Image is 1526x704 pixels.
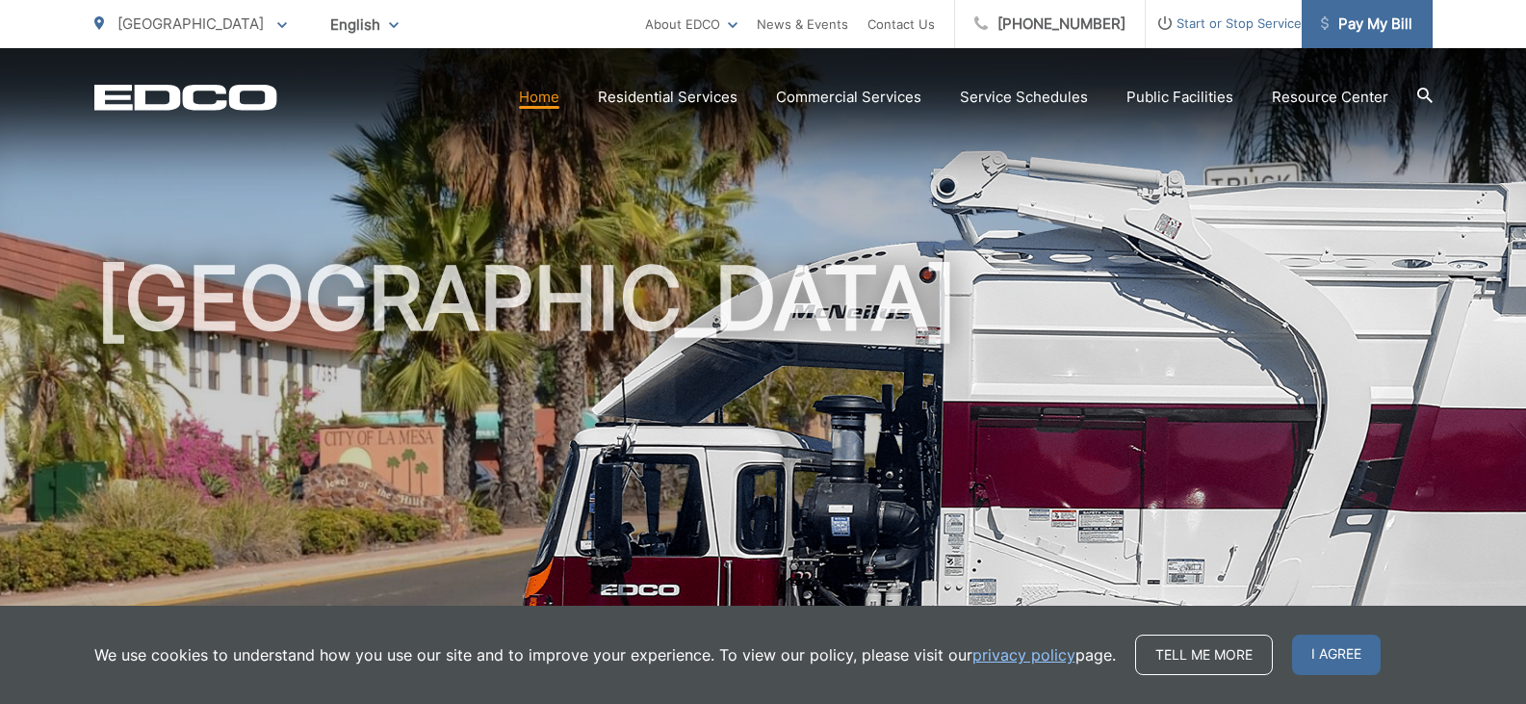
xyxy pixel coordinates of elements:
span: I agree [1292,635,1381,675]
span: [GEOGRAPHIC_DATA] [117,14,264,33]
a: privacy policy [972,643,1075,666]
a: EDCD logo. Return to the homepage. [94,84,277,111]
a: Commercial Services [776,86,921,109]
a: News & Events [757,13,848,36]
a: About EDCO [645,13,737,36]
a: Home [519,86,559,109]
span: English [316,8,413,41]
a: Contact Us [867,13,935,36]
a: Public Facilities [1126,86,1233,109]
p: We use cookies to understand how you use our site and to improve your experience. To view our pol... [94,643,1116,666]
a: Resource Center [1272,86,1388,109]
a: Residential Services [598,86,737,109]
a: Tell me more [1135,635,1273,675]
a: Service Schedules [960,86,1088,109]
span: Pay My Bill [1321,13,1412,36]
